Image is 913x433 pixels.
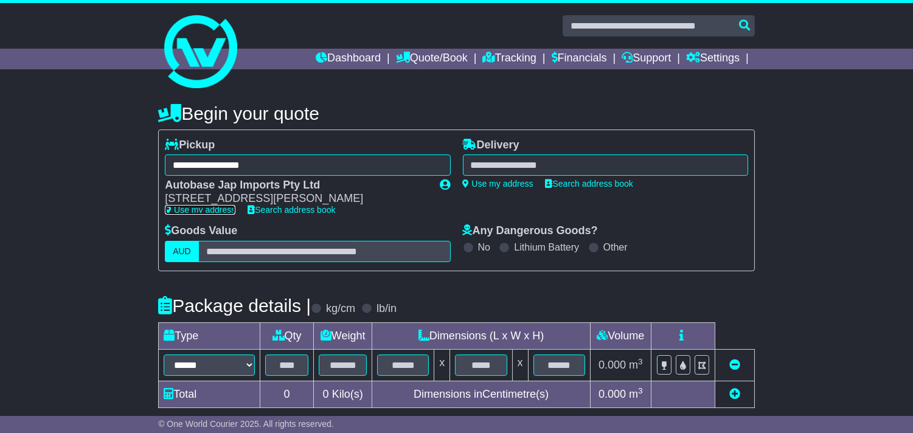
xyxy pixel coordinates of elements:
[552,49,607,69] a: Financials
[434,349,450,381] td: x
[158,419,334,429] span: © One World Courier 2025. All rights reserved.
[165,205,235,215] a: Use my address
[159,322,260,349] td: Type
[546,179,633,189] a: Search address book
[372,322,591,349] td: Dimensions (L x W x H)
[165,224,237,238] label: Goods Value
[158,103,755,123] h4: Begin your quote
[260,381,314,407] td: 0
[158,296,311,316] h4: Package details |
[629,359,643,371] span: m
[314,381,372,407] td: Kilo(s)
[165,139,215,152] label: Pickup
[478,241,490,253] label: No
[729,388,740,400] a: Add new item
[483,49,536,69] a: Tracking
[638,386,643,395] sup: 3
[159,381,260,407] td: Total
[599,359,626,371] span: 0.000
[165,241,199,262] label: AUD
[603,241,628,253] label: Other
[629,388,643,400] span: m
[512,349,528,381] td: x
[729,359,740,371] a: Remove this item
[599,388,626,400] span: 0.000
[260,322,314,349] td: Qty
[396,49,468,69] a: Quote/Book
[590,322,651,349] td: Volume
[686,49,740,69] a: Settings
[316,49,381,69] a: Dashboard
[314,322,372,349] td: Weight
[463,139,519,152] label: Delivery
[463,179,533,189] a: Use my address
[463,224,598,238] label: Any Dangerous Goods?
[248,205,335,215] a: Search address book
[165,192,428,206] div: [STREET_ADDRESS][PERSON_NAME]
[372,381,591,407] td: Dimensions in Centimetre(s)
[514,241,579,253] label: Lithium Battery
[165,179,428,192] div: Autobase Jap Imports Pty Ltd
[326,302,355,316] label: kg/cm
[323,388,329,400] span: 0
[377,302,397,316] label: lb/in
[622,49,671,69] a: Support
[638,357,643,366] sup: 3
